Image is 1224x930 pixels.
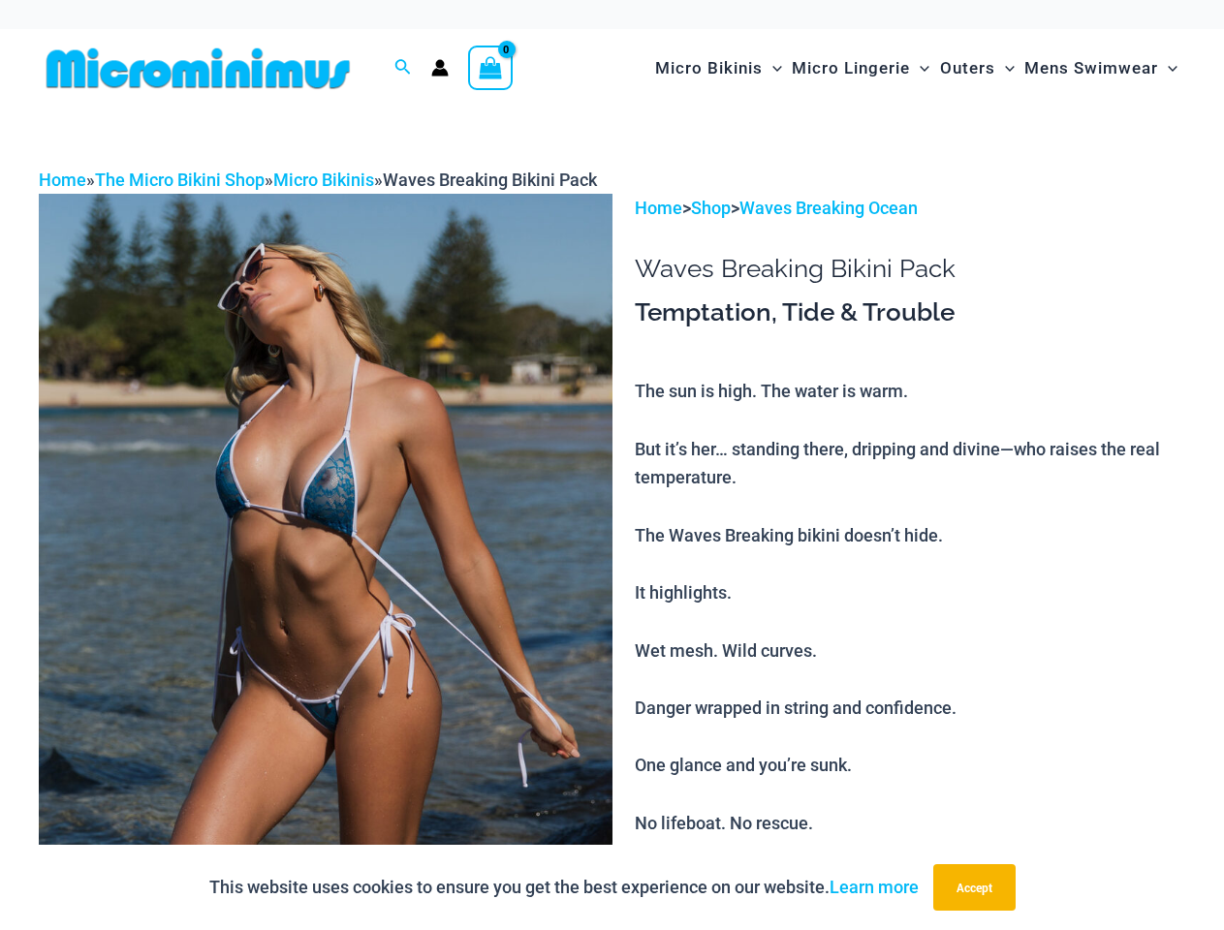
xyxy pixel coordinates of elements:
a: Learn more [830,877,919,897]
span: Micro Bikinis [655,44,763,93]
span: Outers [940,44,995,93]
span: Menu Toggle [910,44,929,93]
a: Mens SwimwearMenu ToggleMenu Toggle [1020,39,1182,98]
span: Micro Lingerie [792,44,910,93]
nav: Site Navigation [647,36,1185,101]
span: » » » [39,170,597,190]
p: This website uses cookies to ensure you get the best experience on our website. [209,873,919,902]
a: View Shopping Cart, empty [468,46,513,90]
button: Accept [933,864,1016,911]
a: The Micro Bikini Shop [95,170,265,190]
a: Home [635,198,682,218]
a: Micro Bikinis [273,170,374,190]
a: Micro BikinisMenu ToggleMenu Toggle [650,39,787,98]
a: OutersMenu ToggleMenu Toggle [935,39,1020,98]
span: Menu Toggle [995,44,1015,93]
span: Menu Toggle [763,44,782,93]
a: Shop [691,198,731,218]
h1: Waves Breaking Bikini Pack [635,254,1185,284]
h3: Temptation, Tide & Trouble [635,296,1185,329]
span: Menu Toggle [1158,44,1177,93]
span: Mens Swimwear [1024,44,1158,93]
a: Waves Breaking Ocean [739,198,918,218]
img: MM SHOP LOGO FLAT [39,46,358,90]
a: Home [39,170,86,190]
p: > > [635,194,1185,223]
a: Micro LingerieMenu ToggleMenu Toggle [787,39,934,98]
span: Waves Breaking Bikini Pack [383,170,597,190]
a: Account icon link [431,59,449,77]
a: Search icon link [394,56,412,80]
